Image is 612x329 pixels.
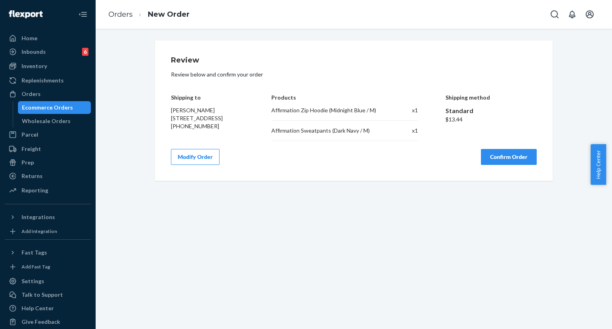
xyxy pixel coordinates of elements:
[5,45,91,58] a: Inbounds6
[18,115,91,127] a: Wholesale Orders
[22,159,34,166] div: Prep
[5,227,91,236] a: Add Integration
[5,170,91,182] a: Returns
[22,228,57,235] div: Add Integration
[22,318,60,326] div: Give Feedback
[582,6,598,22] button: Open account menu
[22,263,50,270] div: Add Fast Tag
[22,249,47,257] div: Fast Tags
[590,144,606,185] button: Help Center
[5,246,91,259] button: Fast Tags
[5,74,91,87] a: Replenishments
[22,213,55,221] div: Integrations
[481,149,537,165] button: Confirm Order
[5,156,91,169] a: Prep
[171,149,220,165] button: Modify Order
[171,107,223,121] span: [PERSON_NAME] [STREET_ADDRESS]
[22,104,73,112] div: Ecommerce Orders
[102,3,196,26] ol: breadcrumbs
[22,90,41,98] div: Orders
[22,62,47,70] div: Inventory
[22,172,43,180] div: Returns
[5,143,91,155] a: Freight
[547,6,563,22] button: Open Search Box
[171,70,537,78] p: Review below and confirm your order
[18,101,91,114] a: Ecommerce Orders
[22,277,44,285] div: Settings
[271,106,386,114] div: Affirmation Zip Hoodie (Midnight Blue / M)
[75,6,91,22] button: Close Navigation
[5,88,91,100] a: Orders
[171,94,244,100] h4: Shipping to
[171,122,244,130] div: [PHONE_NUMBER]
[5,211,91,223] button: Integrations
[148,10,190,19] a: New Order
[564,6,580,22] button: Open notifications
[22,76,64,84] div: Replenishments
[22,186,48,194] div: Reporting
[445,116,537,123] div: $13.44
[9,10,43,18] img: Flexport logo
[22,131,38,139] div: Parcel
[82,48,88,56] div: 6
[5,275,91,288] a: Settings
[22,34,37,42] div: Home
[5,60,91,72] a: Inventory
[271,94,418,100] h4: Products
[5,262,91,272] a: Add Fast Tag
[395,106,418,114] div: x 1
[22,117,71,125] div: Wholesale Orders
[445,106,537,116] div: Standard
[108,10,133,19] a: Orders
[5,315,91,328] button: Give Feedback
[5,128,91,141] a: Parcel
[5,288,91,301] a: Talk to Support
[271,127,386,135] div: Affirmation Sweatpants (Dark Navy / M)
[445,94,537,100] h4: Shipping method
[5,32,91,45] a: Home
[5,184,91,197] a: Reporting
[22,304,54,312] div: Help Center
[395,127,418,135] div: x 1
[22,145,41,153] div: Freight
[22,48,46,56] div: Inbounds
[22,291,63,299] div: Talk to Support
[171,57,537,65] h1: Review
[5,302,91,315] a: Help Center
